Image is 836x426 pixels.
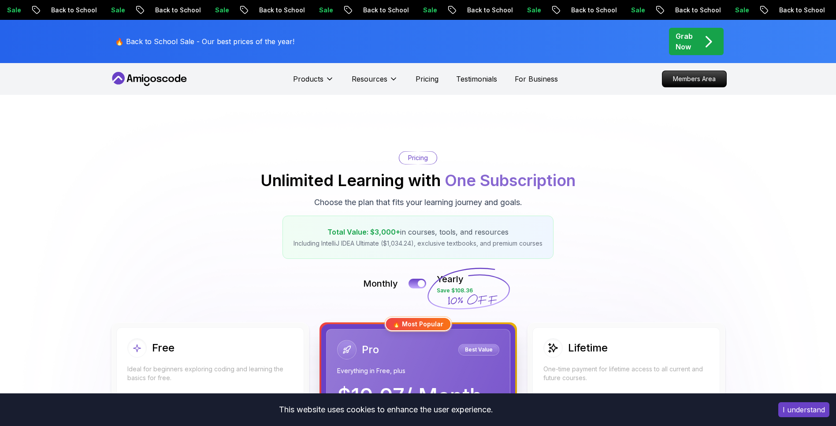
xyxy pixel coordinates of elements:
[352,74,387,84] p: Resources
[728,6,756,15] p: Sale
[778,402,829,417] button: Accept cookies
[293,74,334,91] button: Products
[352,74,398,91] button: Resources
[148,6,208,15] p: Back to School
[662,71,727,87] a: Members Area
[416,74,438,84] a: Pricing
[294,227,542,237] p: in courses, tools, and resources
[104,6,132,15] p: Sale
[44,6,104,15] p: Back to School
[294,239,542,248] p: Including IntelliJ IDEA Ultimate ($1,034.24), exclusive textbooks, and premium courses
[362,343,379,357] h2: Pro
[416,6,444,15] p: Sale
[543,365,709,382] p: One-time payment for lifetime access to all current and future courses.
[624,6,652,15] p: Sale
[312,6,340,15] p: Sale
[252,6,312,15] p: Back to School
[337,386,482,407] p: $ 19.97 / Month
[564,6,624,15] p: Back to School
[460,345,498,354] p: Best Value
[314,196,522,209] p: Choose the plan that fits your learning journey and goals.
[127,365,293,382] p: Ideal for beginners exploring coding and learning the basics for free.
[293,74,323,84] p: Products
[260,172,576,189] h2: Unlimited Learning with
[772,6,832,15] p: Back to School
[356,6,416,15] p: Back to School
[460,6,520,15] p: Back to School
[208,6,236,15] p: Sale
[515,74,558,84] a: For Business
[363,277,398,290] p: Monthly
[445,171,576,190] span: One Subscription
[152,341,175,355] h2: Free
[520,6,548,15] p: Sale
[676,31,693,52] p: Grab Now
[327,228,400,236] span: Total Value: $3,000+
[408,153,428,162] p: Pricing
[662,71,726,87] p: Members Area
[337,366,499,375] p: Everything in Free, plus
[668,6,728,15] p: Back to School
[115,36,294,47] p: 🔥 Back to School Sale - Our best prices of the year!
[568,341,608,355] h2: Lifetime
[456,74,497,84] a: Testimonials
[7,400,765,419] div: This website uses cookies to enhance the user experience.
